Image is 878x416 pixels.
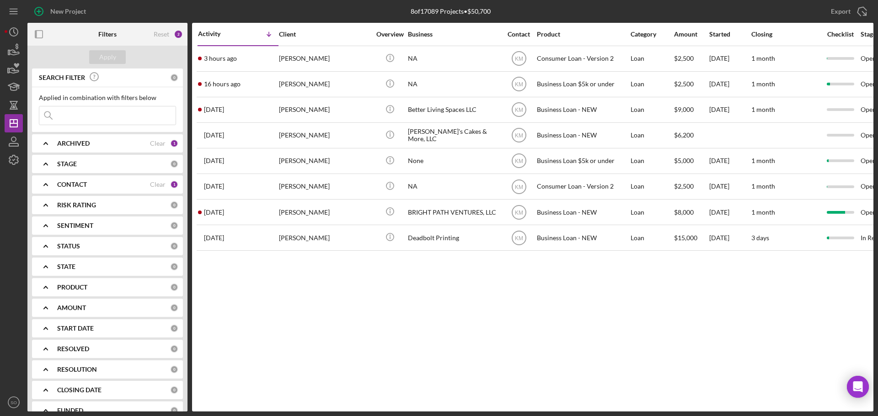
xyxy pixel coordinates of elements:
[631,72,673,96] div: Loan
[89,50,126,64] button: Apply
[751,54,775,62] time: 1 month
[408,174,499,199] div: NA
[57,284,87,291] b: PRODUCT
[57,386,102,394] b: CLOSING DATE
[515,158,523,164] text: KM
[821,31,860,38] div: Checklist
[99,50,116,64] div: Apply
[674,31,708,38] div: Amount
[709,200,750,224] div: [DATE]
[674,72,708,96] div: $2,500
[537,123,628,147] div: Business Loan - NEW
[170,304,178,312] div: 0
[822,2,873,21] button: Export
[674,149,708,173] div: $5,000
[170,139,178,147] div: 1
[631,123,673,147] div: Loan
[408,200,499,224] div: BRIGHT PATH VENTURES, LLC
[631,149,673,173] div: Loan
[515,107,523,113] text: KM
[204,234,224,242] time: 2025-07-14 22:19
[204,183,224,190] time: 2025-08-18 17:20
[57,345,89,353] b: RESOLVED
[57,181,87,188] b: CONTACT
[170,324,178,332] div: 0
[39,94,176,101] div: Applied in combination with filters below
[57,201,96,209] b: RISK RATING
[198,30,238,37] div: Activity
[674,123,708,147] div: $6,200
[204,55,237,62] time: 2025-08-22 11:13
[537,98,628,122] div: Business Loan - NEW
[631,174,673,199] div: Loan
[408,98,499,122] div: Better Living Spaces LLC
[709,174,750,199] div: [DATE]
[279,149,370,173] div: [PERSON_NAME]
[515,56,523,62] text: KM
[11,400,17,405] text: SO
[57,242,80,250] b: STATUS
[170,242,178,250] div: 0
[751,80,775,88] time: 1 month
[279,123,370,147] div: [PERSON_NAME]
[537,47,628,71] div: Consumer Loan - Version 2
[847,376,869,398] div: Open Intercom Messenger
[674,47,708,71] div: $2,500
[515,235,523,241] text: KM
[502,31,536,38] div: Contact
[57,304,86,311] b: AMOUNT
[751,208,775,216] time: 1 month
[204,132,224,139] time: 2025-08-20 21:54
[279,31,370,38] div: Client
[515,209,523,216] text: KM
[204,157,224,164] time: 2025-08-19 21:50
[537,200,628,224] div: Business Loan - NEW
[709,149,750,173] div: [DATE]
[515,184,523,190] text: KM
[50,2,86,21] div: New Project
[279,72,370,96] div: [PERSON_NAME]
[515,132,523,139] text: KM
[537,226,628,250] div: Business Loan - NEW
[751,234,769,242] time: 3 days
[170,201,178,209] div: 0
[408,226,499,250] div: Deadbolt Printing
[170,345,178,353] div: 0
[537,72,628,96] div: Business Loan $5k or under
[751,31,820,38] div: Closing
[170,74,178,82] div: 0
[709,98,750,122] div: [DATE]
[408,149,499,173] div: None
[631,200,673,224] div: Loan
[279,47,370,71] div: [PERSON_NAME]
[631,47,673,71] div: Loan
[57,407,83,414] b: FUNDED
[751,157,775,164] time: 1 month
[537,149,628,173] div: Business Loan $5k or under
[411,8,491,15] div: 8 of 17089 Projects • $50,700
[709,226,750,250] div: [DATE]
[170,160,178,168] div: 0
[170,180,178,189] div: 1
[408,123,499,147] div: [PERSON_NAME]'s Cakes & More, LLC
[170,406,178,415] div: 0
[537,174,628,199] div: Consumer Loan - Version 2
[631,226,673,250] div: Loan
[373,31,407,38] div: Overview
[170,386,178,394] div: 0
[98,31,117,38] b: Filters
[408,47,499,71] div: NA
[709,31,750,38] div: Started
[154,31,169,38] div: Reset
[831,2,851,21] div: Export
[57,325,94,332] b: START DATE
[279,226,370,250] div: [PERSON_NAME]
[279,98,370,122] div: [PERSON_NAME]
[150,140,166,147] div: Clear
[674,174,708,199] div: $2,500
[174,30,183,39] div: 2
[5,393,23,411] button: SO
[751,182,775,190] time: 1 month
[709,47,750,71] div: [DATE]
[57,263,75,270] b: STATE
